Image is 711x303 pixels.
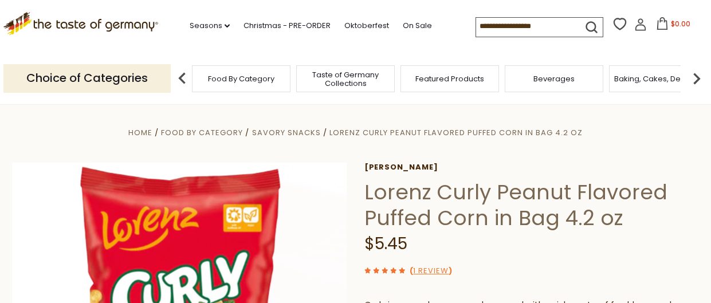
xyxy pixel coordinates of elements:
[364,163,700,172] a: [PERSON_NAME]
[344,19,389,32] a: Oktoberfest
[128,127,152,138] a: Home
[243,19,331,32] a: Christmas - PRE-ORDER
[533,74,575,83] a: Beverages
[364,233,407,255] span: $5.45
[410,265,452,276] span: ( )
[252,127,321,138] a: Savory Snacks
[685,67,708,90] img: next arrow
[671,19,690,29] span: $0.00
[190,19,230,32] a: Seasons
[161,127,243,138] a: Food By Category
[300,70,391,88] a: Taste of Germany Collections
[415,74,484,83] a: Featured Products
[649,17,698,34] button: $0.00
[614,74,703,83] a: Baking, Cakes, Desserts
[413,265,449,277] a: 1 Review
[171,67,194,90] img: previous arrow
[403,19,432,32] a: On Sale
[208,74,274,83] a: Food By Category
[364,179,700,231] h1: Lorenz Curly Peanut Flavored Puffed Corn in Bag 4.2 oz
[3,64,171,92] p: Choice of Categories
[329,127,583,138] a: Lorenz Curly Peanut Flavored Puffed Corn in Bag 4.2 oz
